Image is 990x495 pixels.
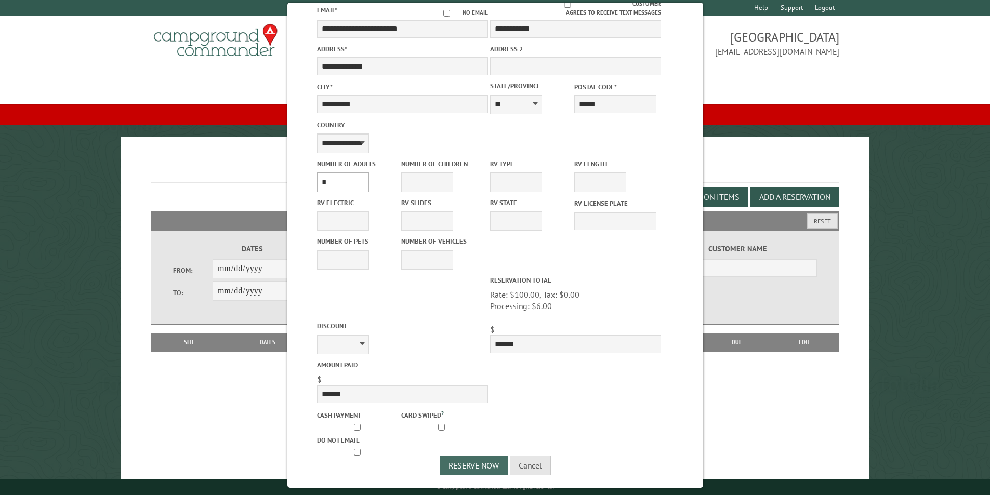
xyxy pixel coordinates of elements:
[441,409,444,417] a: ?
[490,159,572,169] label: RV Type
[490,289,661,312] span: Rate: $100.00, Tax: $0.00
[173,288,213,298] label: To:
[659,187,748,207] button: Edit Add-on Items
[317,435,399,445] label: Do not email
[317,159,399,169] label: Number of Adults
[401,409,483,420] label: Card swiped
[151,154,840,182] h1: Reservations
[317,44,488,54] label: Address
[401,198,483,208] label: RV Slides
[750,187,839,207] button: Add a Reservation
[317,360,488,370] label: Amount paid
[490,44,661,54] label: Address 2
[574,198,656,208] label: RV License Plate
[490,324,495,335] span: $
[437,484,554,490] small: © Campground Commander LLC. All rights reserved.
[431,8,488,17] label: No email
[807,213,838,229] button: Reset
[173,243,332,255] label: Dates
[490,81,572,91] label: State/Province
[401,159,483,169] label: Number of Children
[510,456,551,475] button: Cancel
[401,236,483,246] label: Number of Vehicles
[317,321,488,331] label: Discount
[317,6,337,15] label: Email
[317,410,399,420] label: Cash payment
[317,236,399,246] label: Number of Pets
[704,333,770,352] th: Due
[317,120,488,130] label: Country
[490,300,661,312] div: Processing: $6.00
[574,159,656,169] label: RV Length
[658,243,817,255] label: Customer Name
[151,20,281,61] img: Campground Commander
[502,1,632,8] input: Customer agrees to receive text messages
[770,333,840,352] th: Edit
[431,10,463,17] input: No email
[223,333,312,352] th: Dates
[173,265,213,275] label: From:
[151,211,840,231] h2: Filters
[490,198,572,208] label: RV State
[156,333,223,352] th: Site
[317,82,488,92] label: City
[490,275,661,285] label: Reservation Total
[317,374,322,384] span: $
[574,82,656,92] label: Postal Code
[317,198,399,208] label: RV Electric
[440,456,508,475] button: Reserve Now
